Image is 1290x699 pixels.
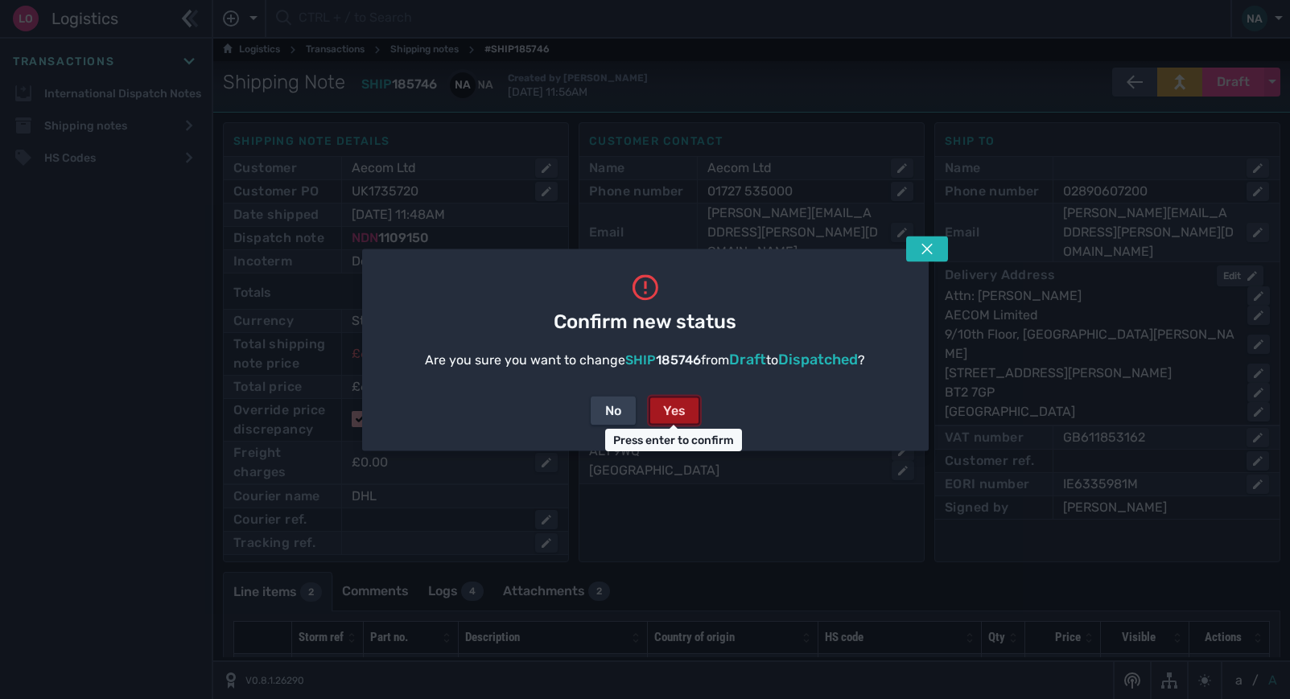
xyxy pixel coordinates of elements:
[554,306,736,335] span: Confirm new status
[906,236,948,261] button: Tap escape key to close
[656,352,701,367] span: 185746
[663,401,686,420] div: Yes
[605,401,621,420] div: No
[625,352,656,367] span: SHIP
[605,429,742,451] div: Press enter to confirm
[591,396,636,425] button: No
[778,350,858,368] span: Dispatched
[649,396,700,425] button: Yes
[729,350,766,368] span: Draft
[425,348,865,370] div: Are you sure you want to change from to ?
